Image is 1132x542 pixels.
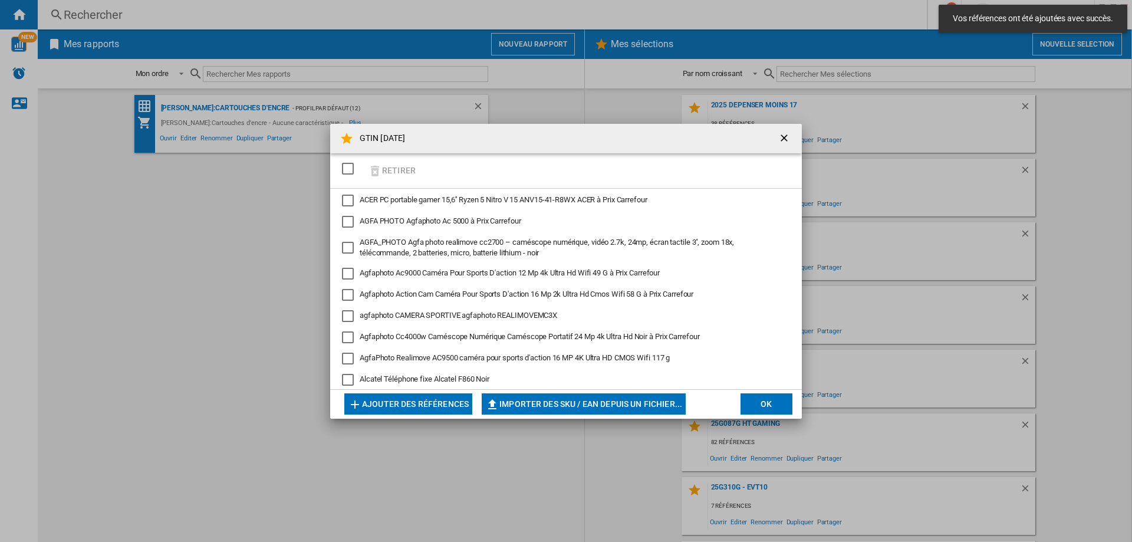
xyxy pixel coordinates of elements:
span: AGFA PHOTO Agfaphoto Ac 5000 à Prix Carrefour [360,216,521,225]
md-checkbox: Agfaphoto Action Cam Caméra Pour Sports D'action 16 Mp 2k Ultra Hd Cmos Wifi 58 G à Prix Carrefour [342,289,781,301]
button: OK [741,393,792,415]
span: Agfaphoto Ac9000 Caméra Pour Sports D'action 12 Mp 4k Ultra Hd Wifi 49 G à Prix Carrefour [360,268,660,277]
button: Retirer [364,157,419,185]
md-checkbox: AGFA PHOTO Agfaphoto Ac 5000 à Prix Carrefour [342,216,781,228]
span: Agfaphoto Action Cam Caméra Pour Sports D'action 16 Mp 2k Ultra Hd Cmos Wifi 58 G à Prix Carrefour [360,290,693,298]
span: Vos références ont été ajoutées avec succès. [949,13,1117,25]
md-checkbox: agfaphoto CAMERA SPORTIVE agfaphoto REALIMOVEMC3X [342,310,781,322]
md-checkbox: Agfaphoto Ac9000 Caméra Pour Sports D'action 12 Mp 4k Ultra Hd Wifi 49 G à Prix Carrefour [342,268,781,280]
md-checkbox: AgfaPhoto Realimove AC9500 caméra pour sports d'action 16 MP 4K Ultra HD CMOS Wifi 117 g [342,353,781,364]
span: Alcatel Téléphone fixe Alcatel F860 Noir [360,375,489,383]
h4: GTIN [DATE] [354,133,405,144]
span: Agfaphoto Cc4000w Caméscope Numérique Caméscope Portatif 24 Mp 4k Ultra Hd Noir à Prix Carrefour [360,332,699,341]
md-checkbox: ACER PC portable gamer 15,6'' Ryzen 5 Nitro V 15 ANV15-41-R8WX ACER à Prix Carrefour [342,195,781,206]
md-checkbox: Agfaphoto Cc4000w Caméscope Numérique Caméscope Portatif 24 Mp 4k Ultra Hd Noir à Prix Carrefour [342,331,781,343]
span: AGFA_PHOTO Agfa photo realimove cc2700 – caméscope numérique, vidéo 2.7k, 24mp, écran tactile 3''... [360,238,734,257]
button: getI18NText('BUTTONS.CLOSE_DIALOG') [774,127,797,150]
ng-md-icon: getI18NText('BUTTONS.CLOSE_DIALOG') [778,132,792,146]
span: AgfaPhoto Realimove AC9500 caméra pour sports d'action 16 MP 4K Ultra HD CMOS Wifi 117 g [360,353,670,362]
md-checkbox: AGFA_PHOTO Agfa photo realimove cc2700 – caméscope numérique, vidéo 2.7k, 24mp, écran tactile 3''... [342,237,781,258]
span: agfaphoto CAMERA SPORTIVE agfaphoto REALIMOVEMC3X [360,311,557,320]
span: ACER PC portable gamer 15,6'' Ryzen 5 Nitro V 15 ANV15-41-R8WX ACER à Prix Carrefour [360,195,647,204]
button: Importer des SKU / EAN depuis un fichier... [482,393,686,415]
button: Ajouter des références [344,393,472,415]
md-checkbox: Alcatel Téléphone fixe Alcatel F860 Noir [342,374,781,386]
md-checkbox: SELECTIONS.EDITION_POPUP.SELECT_DESELECT [342,159,360,179]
